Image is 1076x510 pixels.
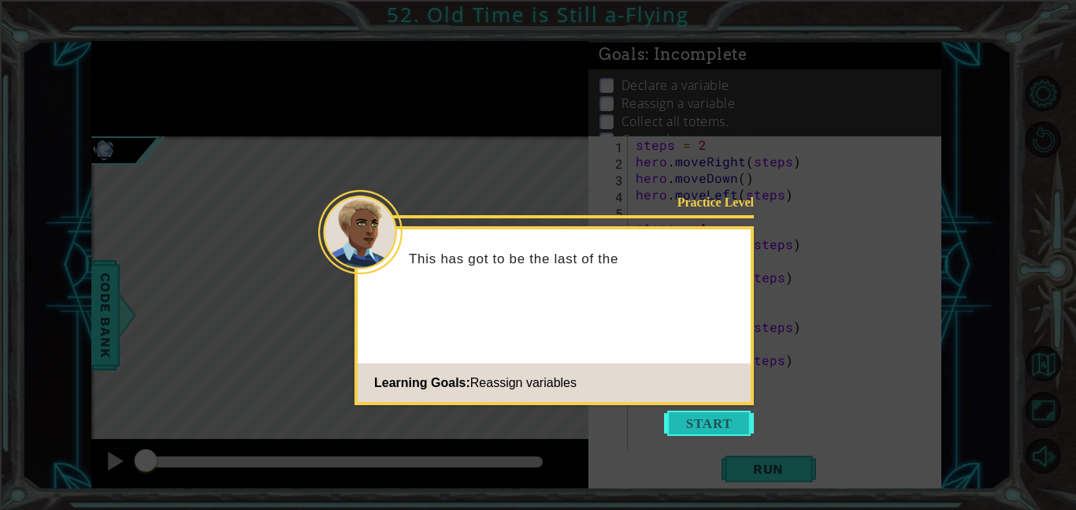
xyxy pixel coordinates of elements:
[6,20,1070,35] div: Sort New > Old
[6,63,1070,77] div: Options
[409,251,740,268] p: This has got to be the last of the
[6,77,1070,91] div: Sign out
[6,91,1070,106] div: Rename
[6,106,1070,120] div: Move To ...
[6,6,1070,20] div: Sort A > Z
[664,411,754,436] button: Start
[6,49,1070,63] div: Delete
[654,194,754,210] div: Practice Level
[470,376,577,389] span: Reassign variables
[374,376,470,389] span: Learning Goals:
[6,35,1070,49] div: Move To ...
